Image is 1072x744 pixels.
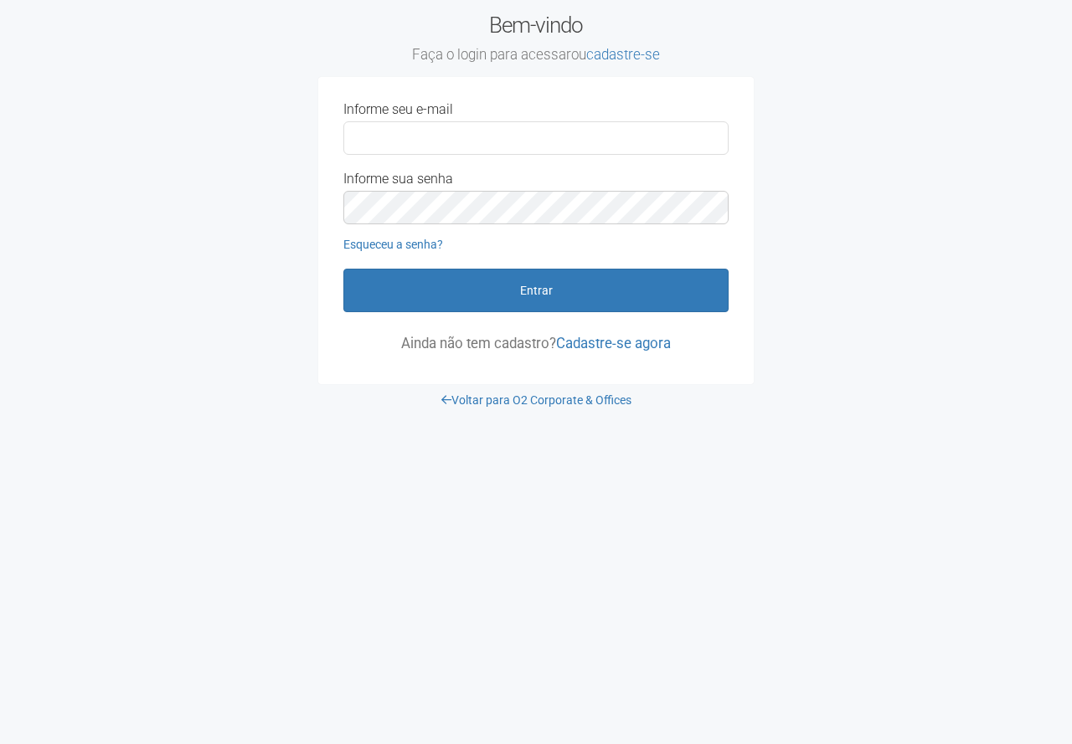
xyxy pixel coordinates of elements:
[318,13,754,64] h2: Bem-vindo
[586,46,660,63] a: cadastre-se
[571,46,660,63] span: ou
[441,393,631,407] a: Voltar para O2 Corporate & Offices
[343,238,443,251] a: Esqueceu a senha?
[318,46,754,64] small: Faça o login para acessar
[343,102,453,117] label: Informe seu e-mail
[343,172,453,187] label: Informe sua senha
[343,269,729,312] button: Entrar
[556,335,671,351] a: Cadastre-se agora
[343,336,729,351] p: Ainda não tem cadastro?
